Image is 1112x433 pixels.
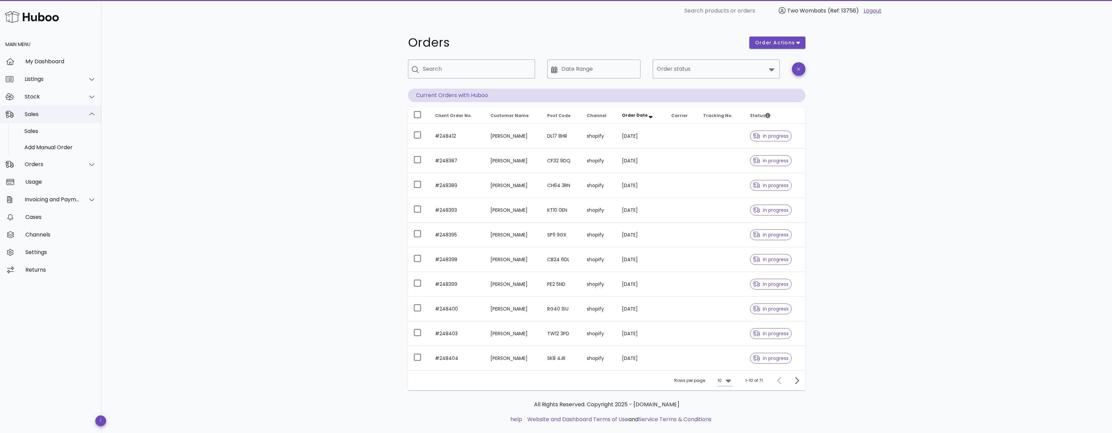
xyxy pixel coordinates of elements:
[25,111,80,117] div: Sales
[547,113,571,118] span: Post Code
[25,58,96,65] div: My Dashboard
[542,198,581,223] td: KT10 0EN
[435,113,472,118] span: Client Order No.
[617,198,666,223] td: [DATE]
[430,108,485,124] th: Client Order No.
[542,297,581,321] td: RG40 1SU
[408,89,805,102] p: Current Orders with Huboo
[753,257,789,262] span: in progress
[485,297,542,321] td: [PERSON_NAME]
[542,272,581,297] td: PE2 5ND
[581,223,617,247] td: shopify
[485,124,542,149] td: [PERSON_NAME]
[617,108,666,124] th: Order Date: Sorted descending. Activate to remove sorting.
[24,144,96,151] div: Add Manual Order
[617,346,666,370] td: [DATE]
[485,173,542,198] td: [PERSON_NAME]
[581,149,617,173] td: shopify
[671,113,688,118] span: Carrier
[581,173,617,198] td: shopify
[430,272,485,297] td: #248399
[791,374,803,387] button: Next page
[542,223,581,247] td: SP11 9GX
[25,196,80,203] div: Invoicing and Payments
[753,331,789,336] span: in progress
[581,346,617,370] td: shopify
[542,173,581,198] td: CH64 3RN
[753,158,789,163] span: in progress
[542,247,581,272] td: CB24 6DL
[430,321,485,346] td: #248403
[745,378,763,384] div: 1-10 of 71
[430,149,485,173] td: #248387
[581,247,617,272] td: shopify
[753,232,789,237] span: in progress
[25,249,96,255] div: Settings
[525,415,711,424] li: and
[542,108,581,124] th: Post Code
[25,179,96,185] div: Usage
[430,173,485,198] td: #248389
[787,7,826,15] span: Two Wombats
[653,60,780,78] div: Order status
[485,198,542,223] td: [PERSON_NAME]
[617,321,666,346] td: [DATE]
[753,134,789,138] span: in progress
[753,356,789,361] span: in progress
[430,223,485,247] td: #248395
[581,108,617,124] th: Channel
[485,108,542,124] th: Customer Name
[617,149,666,173] td: [DATE]
[25,231,96,238] div: Channels
[5,9,59,24] img: Huboo Logo
[581,198,617,223] td: shopify
[753,208,789,212] span: in progress
[755,39,795,46] span: order actions
[485,321,542,346] td: [PERSON_NAME]
[430,297,485,321] td: #248400
[617,272,666,297] td: [DATE]
[25,267,96,273] div: Returns
[25,76,80,82] div: Listings
[25,214,96,220] div: Cases
[581,272,617,297] td: shopify
[542,149,581,173] td: CF32 9DQ
[430,247,485,272] td: #248398
[542,124,581,149] td: DL17 8HR
[413,401,800,409] p: All Rights Reserved. Copyright 2025 - [DOMAIN_NAME]
[718,378,722,384] div: 10
[485,272,542,297] td: [PERSON_NAME]
[750,113,770,118] span: Status
[542,321,581,346] td: TW12 3PD
[617,247,666,272] td: [DATE]
[745,108,805,124] th: Status
[749,37,805,49] button: order actions
[510,415,522,423] a: help
[581,124,617,149] td: shopify
[430,198,485,223] td: #248393
[666,108,698,124] th: Carrier
[25,93,80,100] div: Stock
[703,113,733,118] span: Tracking No.
[25,161,80,167] div: Orders
[617,223,666,247] td: [DATE]
[617,297,666,321] td: [DATE]
[490,113,529,118] span: Customer Name
[587,113,606,118] span: Channel
[622,112,648,118] span: Order Date
[617,124,666,149] td: [DATE]
[753,183,789,188] span: in progress
[430,124,485,149] td: #248412
[542,346,581,370] td: SK8 4JR
[581,321,617,346] td: shopify
[718,375,732,386] div: 10Rows per page:
[617,173,666,198] td: [DATE]
[430,346,485,370] td: #248404
[753,306,789,311] span: in progress
[527,415,628,423] a: Website and Dashboard Terms of Use
[674,371,732,390] div: Rows per page:
[485,247,542,272] td: [PERSON_NAME]
[753,282,789,287] span: in progress
[698,108,745,124] th: Tracking No.
[485,346,542,370] td: [PERSON_NAME]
